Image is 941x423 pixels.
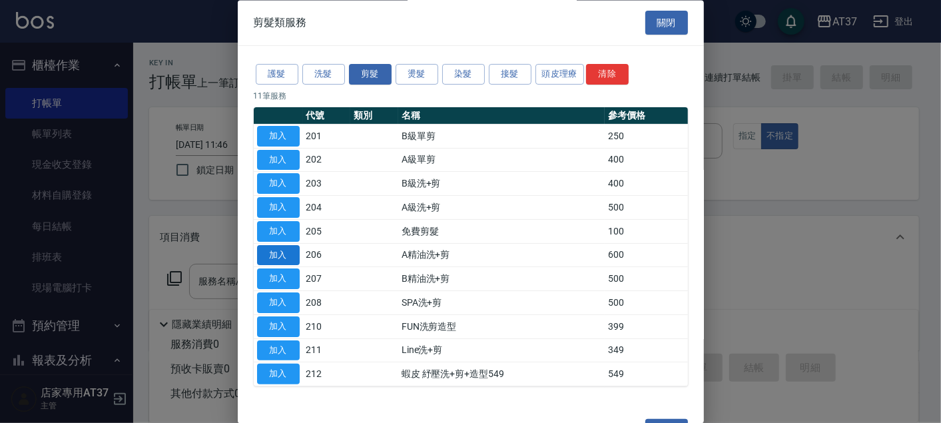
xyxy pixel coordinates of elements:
[303,220,351,244] td: 205
[396,65,438,85] button: 燙髮
[303,107,351,125] th: 代號
[303,362,351,386] td: 212
[398,149,605,173] td: A級單剪
[442,65,485,85] button: 染髮
[398,172,605,196] td: B級洗+剪
[257,245,300,266] button: 加入
[586,65,629,85] button: 清除
[257,198,300,218] button: 加入
[398,244,605,268] td: A精油洗+剪
[303,267,351,291] td: 207
[398,291,605,315] td: SPA洗+剪
[303,315,351,339] td: 210
[257,293,300,314] button: 加入
[605,362,687,386] td: 549
[398,339,605,363] td: Line洗+剪
[489,65,531,85] button: 接髮
[303,196,351,220] td: 204
[257,269,300,290] button: 加入
[605,172,687,196] td: 400
[398,362,605,386] td: 蝦皮 紓壓洗+剪+造型549
[254,16,307,29] span: 剪髮類服務
[535,65,585,85] button: 頭皮理療
[257,364,300,385] button: 加入
[257,221,300,242] button: 加入
[257,126,300,147] button: 加入
[605,244,687,268] td: 600
[398,267,605,291] td: B精油洗+剪
[254,90,688,102] p: 11 筆服務
[257,174,300,195] button: 加入
[257,340,300,361] button: 加入
[303,125,351,149] td: 201
[605,267,687,291] td: 500
[605,291,687,315] td: 500
[398,107,605,125] th: 名稱
[398,125,605,149] td: B級單剪
[303,172,351,196] td: 203
[303,244,351,268] td: 206
[303,149,351,173] td: 202
[350,107,398,125] th: 類別
[303,339,351,363] td: 211
[605,315,687,339] td: 399
[605,107,687,125] th: 參考價格
[257,316,300,337] button: 加入
[398,315,605,339] td: FUN洗剪造型
[398,220,605,244] td: 免費剪髮
[645,11,688,35] button: 關閉
[257,150,300,171] button: 加入
[605,125,687,149] td: 250
[605,339,687,363] td: 349
[256,65,298,85] button: 護髮
[303,291,351,315] td: 208
[605,196,687,220] td: 500
[398,196,605,220] td: A級洗+剪
[302,65,345,85] button: 洗髮
[605,149,687,173] td: 400
[349,65,392,85] button: 剪髮
[605,220,687,244] td: 100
